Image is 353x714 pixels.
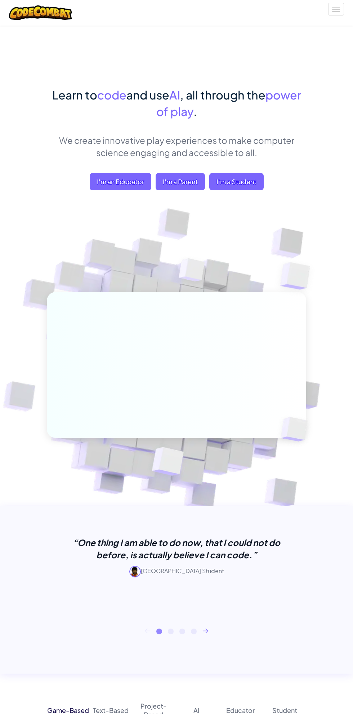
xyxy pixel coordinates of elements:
[72,536,281,561] p: “One thing I am able to do now, that I could not do before, is actually believe I can code.”
[90,173,151,190] a: I'm an Educator
[129,566,141,577] img: avatar
[168,629,174,634] button: 2
[265,244,332,309] img: Overlap cubes
[164,243,220,301] img: Overlap cubes
[72,566,281,577] p: [GEOGRAPHIC_DATA] Student
[156,629,162,634] button: 1
[180,88,265,102] span: , all through the
[97,88,126,102] span: code
[191,629,197,634] button: 4
[156,173,205,190] a: I'm a Parent
[193,104,197,119] span: .
[179,629,185,634] button: 3
[268,401,326,457] img: Overlap cubes
[47,134,306,159] p: We create innovative play experiences to make computer science engaging and accessible to all.
[209,173,264,190] button: I'm a Student
[169,88,180,102] span: AI
[9,5,72,20] img: CodeCombat logo
[126,88,169,102] span: and use
[52,88,97,102] span: Learn to
[133,431,202,495] img: Overlap cubes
